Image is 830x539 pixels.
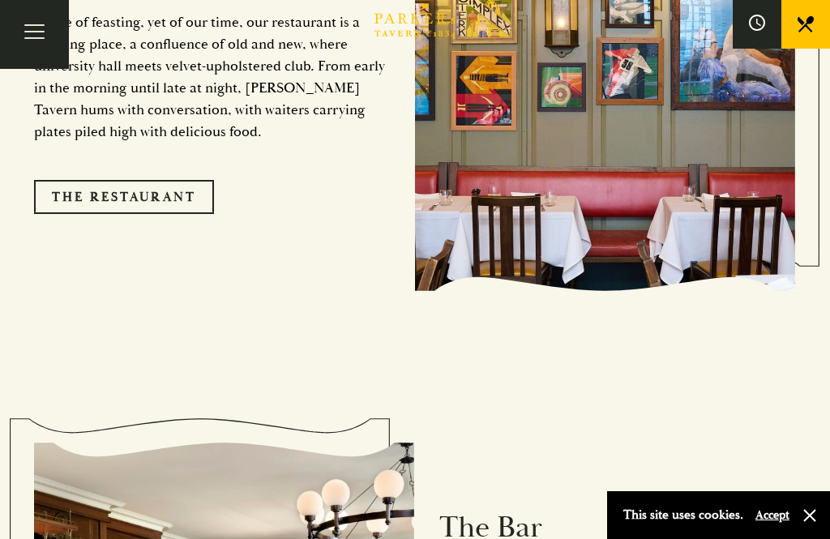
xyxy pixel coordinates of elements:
p: This site uses cookies. [623,503,743,527]
button: Accept [755,507,789,523]
a: The Restaurant [34,180,214,214]
button: Close and accept [802,507,818,524]
p: Borne of feasting, yet of our time, our restaurant is a meeting place, a confluence of old and ne... [34,11,391,143]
